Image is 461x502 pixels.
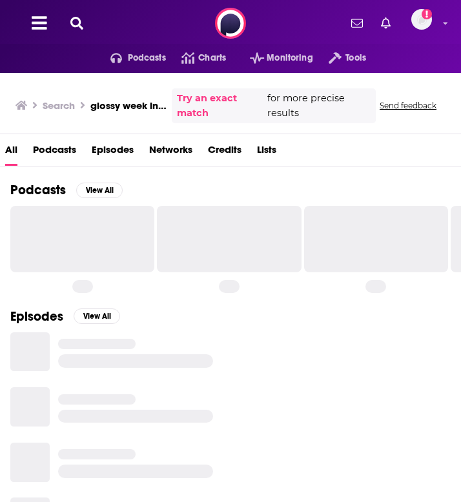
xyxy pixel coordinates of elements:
[411,9,432,30] span: Logged in as mijal
[411,9,440,37] a: Logged in as mijal
[149,139,192,166] a: Networks
[10,308,120,325] a: EpisodesView All
[74,308,120,324] button: View All
[376,100,440,111] button: Send feedback
[422,9,432,19] svg: Add a profile image
[76,183,123,198] button: View All
[5,139,17,166] a: All
[376,12,396,34] a: Show notifications dropdown
[10,182,123,198] a: PodcastsView All
[267,91,371,121] span: for more precise results
[257,139,276,166] a: Lists
[411,9,432,30] img: User Profile
[95,48,166,68] button: open menu
[10,182,66,198] h2: Podcasts
[267,49,312,67] span: Monitoring
[208,139,241,166] a: Credits
[198,49,226,67] span: Charts
[90,99,167,112] h3: glossy week in review
[215,8,246,39] img: Podchaser - Follow, Share and Rate Podcasts
[313,48,366,68] button: open menu
[177,91,264,121] a: Try an exact match
[33,139,76,166] a: Podcasts
[346,12,368,34] a: Show notifications dropdown
[92,139,134,166] a: Episodes
[345,49,366,67] span: Tools
[43,99,75,112] h3: Search
[10,308,63,325] h2: Episodes
[128,49,166,67] span: Podcasts
[234,48,313,68] button: open menu
[166,48,226,68] a: Charts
